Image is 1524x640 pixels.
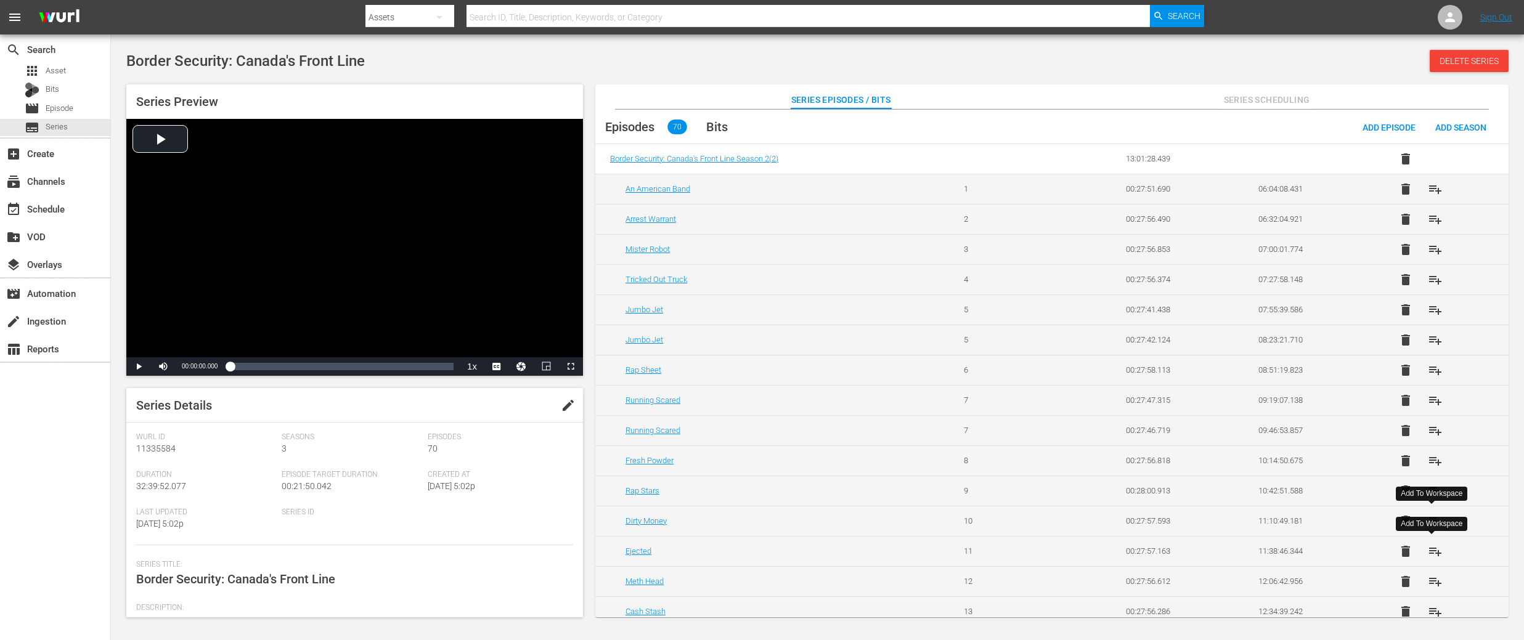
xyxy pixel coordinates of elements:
[1168,5,1200,27] span: Search
[949,355,1082,385] td: 6
[6,230,21,245] span: VOD
[1398,604,1413,619] span: delete
[1398,302,1413,317] span: delete
[1420,174,1450,204] button: playlist_add
[625,305,663,314] a: Jumbo Jet
[1425,116,1496,138] button: Add Season
[1420,235,1450,264] button: playlist_add
[949,385,1082,415] td: 7
[1428,544,1443,559] span: playlist_add
[1398,544,1413,559] span: delete
[949,566,1082,596] td: 12
[949,294,1082,325] td: 5
[1244,596,1376,626] td: 12:34:39.242
[949,476,1082,506] td: 9
[230,363,454,370] div: Progress Bar
[1391,386,1420,415] button: delete
[949,325,1082,355] td: 5
[282,432,421,442] span: Seasons
[558,357,583,376] button: Fullscreen
[136,508,275,517] span: Last Updated
[706,119,728,134] span: Bits
[1398,363,1413,378] span: delete
[428,470,567,480] span: Created At
[1111,234,1244,264] td: 00:27:56.853
[7,10,22,25] span: menu
[1111,476,1244,506] td: 00:28:00.913
[1428,453,1443,468] span: playlist_add
[1111,536,1244,566] td: 00:27:57.163
[1244,174,1376,204] td: 06:04:08.431
[1391,144,1420,174] button: delete
[949,506,1082,536] td: 10
[625,275,687,284] a: Tricked Out Truck
[6,342,21,357] span: Reports
[625,335,663,344] a: Jumbo Jet
[282,508,421,517] span: Series ID
[625,395,680,405] a: Running Scared
[6,257,21,272] span: Overlays
[1430,56,1509,66] span: Delete Series
[1244,204,1376,234] td: 06:32:04.921
[1391,537,1420,566] button: delete
[791,92,891,108] span: Series Episodes / Bits
[25,63,39,78] span: Asset
[949,445,1082,476] td: 8
[1244,566,1376,596] td: 12:06:42.956
[1111,596,1244,626] td: 00:27:56.286
[1420,205,1450,234] button: playlist_add
[1398,453,1413,468] span: delete
[1430,50,1509,72] button: Delete Series
[1244,385,1376,415] td: 09:19:07.138
[1420,537,1450,566] button: playlist_add
[625,546,651,556] a: Ejected
[553,391,583,420] button: edit
[1353,116,1425,138] button: Add Episode
[1111,204,1244,234] td: 00:27:56.490
[30,3,89,32] img: ans4CAIJ8jUAAAAAAAAAAAAAAAAAAAAAAAAgQb4GAAAAAAAAAAAAAAAAAAAAAAAAJMjXAAAAAAAAAAAAAAAAAAAAAAAAgAT5G...
[1391,235,1420,264] button: delete
[1391,265,1420,294] button: delete
[136,560,567,570] span: Series Title:
[282,444,287,453] span: 3
[6,43,21,57] span: Search
[1391,295,1420,325] button: delete
[1391,597,1420,626] button: delete
[6,314,21,329] span: Ingestion
[949,264,1082,294] td: 4
[1391,476,1420,506] button: delete
[610,154,778,163] a: Border Security: Canada's Front Line Season 2(2)
[1391,174,1420,204] button: delete
[6,286,21,301] span: Automation
[1111,566,1244,596] td: 00:27:56.612
[1398,182,1413,196] span: delete
[136,444,176,453] span: 11335584
[484,357,509,376] button: Captions
[282,481,332,491] span: 00:21:50.042
[1428,604,1443,619] span: playlist_add
[136,432,275,442] span: Wurl Id
[1111,264,1244,294] td: 00:27:56.374
[1398,333,1413,347] span: delete
[1244,325,1376,355] td: 08:23:21.710
[282,470,421,480] span: Episode Target Duration
[1111,174,1244,204] td: 00:27:51.690
[610,154,778,163] span: Border Security: Canada's Front Line Season 2 ( 2 )
[1420,476,1450,506] button: playlist_add
[136,481,186,491] span: 32:39:52.077
[1401,488,1462,499] div: Add To Workspace
[1398,242,1413,257] span: delete
[1428,393,1443,408] span: playlist_add
[1244,234,1376,264] td: 07:00:01.774
[46,102,73,115] span: Episode
[1111,294,1244,325] td: 00:27:41.438
[625,214,676,224] a: Arrest Warrant
[1420,446,1450,476] button: playlist_add
[1244,264,1376,294] td: 07:27:58.148
[1425,123,1496,132] span: Add Season
[1111,506,1244,536] td: 00:27:57.593
[1420,567,1450,596] button: playlist_add
[1391,416,1420,445] button: delete
[949,234,1082,264] td: 3
[1428,574,1443,589] span: playlist_add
